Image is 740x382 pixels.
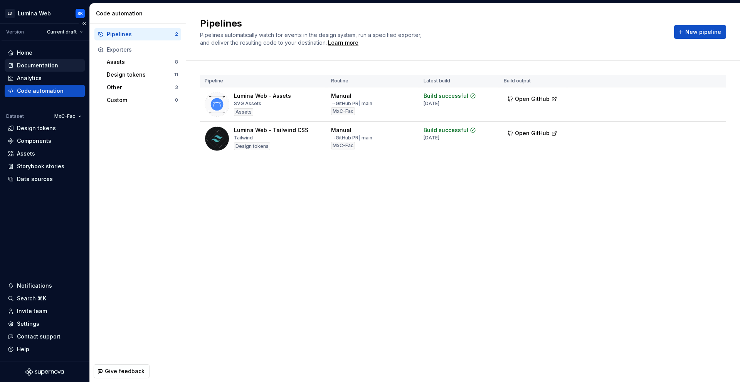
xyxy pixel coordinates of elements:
a: Analytics [5,72,85,84]
button: Other3 [104,81,181,94]
button: Search ⌘K [5,292,85,305]
div: Design tokens [17,124,56,132]
div: Analytics [17,74,42,82]
a: Code automation [5,85,85,97]
div: SK [77,10,83,17]
a: Design tokens [5,122,85,134]
div: Code automation [17,87,64,95]
div: 0 [175,97,178,103]
div: Pipelines [107,30,175,38]
a: Documentation [5,59,85,72]
div: Design tokens [107,71,174,79]
span: Current draft [47,29,77,35]
button: LDLumina WebSK [2,5,88,22]
a: Components [5,135,85,147]
button: Give feedback [94,364,150,378]
button: Collapse sidebar [79,18,89,29]
h2: Pipelines [200,17,665,30]
div: [DATE] [424,135,439,141]
div: Data sources [17,175,53,183]
div: → GitHub PR main [331,135,372,141]
svg: Supernova Logo [25,368,64,376]
div: Other [107,84,175,91]
div: Components [17,137,51,145]
span: Give feedback [105,367,145,375]
div: Help [17,345,29,353]
div: MxC-Fac [331,142,355,149]
div: Tailwind [234,135,253,141]
div: Code automation [96,10,183,17]
div: Assets [234,108,253,116]
div: 3 [175,84,178,90]
div: Settings [17,320,39,328]
div: Documentation [17,62,58,69]
button: Pipelines2 [94,28,181,40]
div: 11 [174,72,178,78]
div: [DATE] [424,101,439,107]
div: → GitHub PR main [331,101,372,107]
div: Design tokens [234,142,270,150]
button: Help [5,343,85,355]
div: Assets [107,58,175,66]
div: MxC-Fac [331,107,355,115]
div: Invite team [17,307,47,315]
th: Latest build [419,75,499,87]
div: SVG Assets [234,101,261,107]
div: Lumina Web - Assets [234,92,291,100]
div: Manual [331,92,351,100]
button: Current draft [44,27,86,37]
div: Home [17,49,32,57]
div: Assets [17,150,35,157]
div: Search ⌘K [17,295,46,302]
span: | [358,101,360,106]
div: Storybook stories [17,163,64,170]
button: Design tokens11 [104,69,181,81]
span: New pipeline [685,28,721,36]
a: Data sources [5,173,85,185]
a: Storybook stories [5,160,85,173]
button: Open GitHub [504,126,561,140]
div: Lumina Web [18,10,51,17]
div: Dataset [6,113,24,119]
a: Invite team [5,305,85,317]
button: New pipeline [674,25,726,39]
th: Routine [326,75,419,87]
div: LD [5,9,15,18]
button: Custom0 [104,94,181,106]
div: Exporters [107,46,178,54]
div: Lumina Web - Tailwind CSS [234,126,308,134]
button: Notifications [5,280,85,292]
span: Open GitHub [515,129,550,137]
a: Open GitHub [504,131,561,137]
span: Pipelines automatically watch for events in the design system, run a specified exporter, and deli... [200,32,423,46]
span: Open GitHub [515,95,550,103]
a: Settings [5,318,85,330]
div: Notifications [17,282,52,290]
div: Build successful [424,92,468,100]
div: Contact support [17,333,61,340]
span: . [327,40,360,46]
button: MxC-Fac [51,111,85,122]
div: Manual [331,126,351,134]
span: | [358,135,360,141]
a: Open GitHub [504,97,561,103]
div: 8 [175,59,178,65]
div: Version [6,29,24,35]
div: Build successful [424,126,468,134]
button: Assets8 [104,56,181,68]
button: Contact support [5,330,85,343]
a: Learn more [328,39,358,47]
a: Assets [5,147,85,160]
span: MxC-Fac [54,113,75,119]
th: Build output [499,75,567,87]
div: 2 [175,31,178,37]
a: Home [5,47,85,59]
div: Custom [107,96,175,104]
